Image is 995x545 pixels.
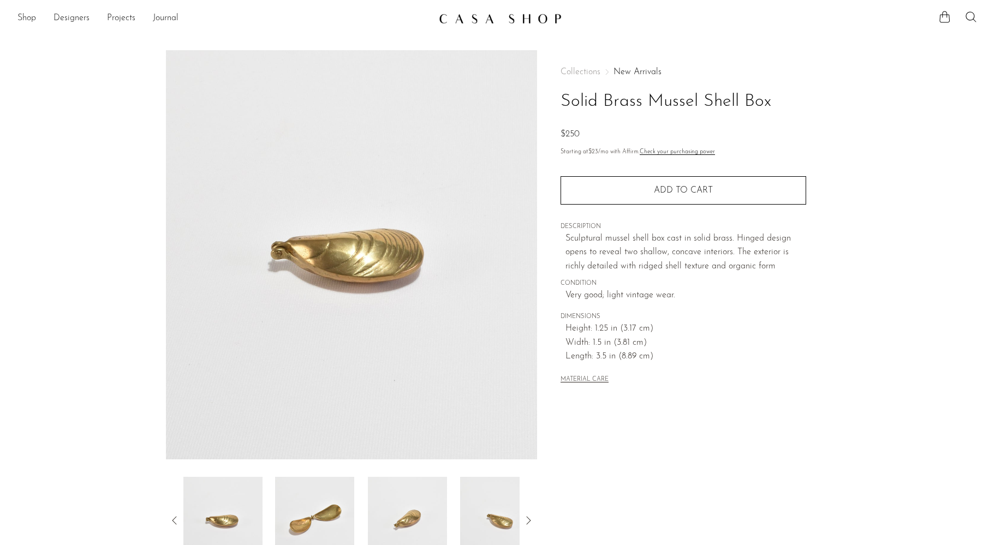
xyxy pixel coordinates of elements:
span: CONDITION [561,279,806,289]
span: Very good; light vintage wear. [565,289,806,303]
span: Width: 1.5 in (3.81 cm) [565,336,806,350]
a: Designers [53,11,90,26]
a: Shop [17,11,36,26]
a: New Arrivals [613,68,662,76]
img: Solid Brass Mussel Shell Box [166,50,538,459]
a: Journal [153,11,178,26]
ul: NEW HEADER MENU [17,9,430,28]
span: DIMENSIONS [561,312,806,322]
h1: Solid Brass Mussel Shell Box [561,88,806,116]
span: $23 [588,149,598,155]
a: Check your purchasing power - Learn more about Affirm Financing (opens in modal) [640,149,715,155]
button: Add to cart [561,176,806,205]
button: MATERIAL CARE [561,376,609,384]
span: $250 [561,130,580,139]
span: Collections [561,68,600,76]
p: Sculptural mussel shell box cast in solid brass. Hinged design opens to reveal two shallow, conca... [565,232,806,274]
a: Projects [107,11,135,26]
nav: Desktop navigation [17,9,430,28]
span: Add to cart [654,186,713,195]
span: Height: 1.25 in (3.17 cm) [565,322,806,336]
span: DESCRIPTION [561,222,806,232]
nav: Breadcrumbs [561,68,806,76]
p: Starting at /mo with Affirm. [561,147,806,157]
span: Length: 3.5 in (8.89 cm) [565,350,806,364]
